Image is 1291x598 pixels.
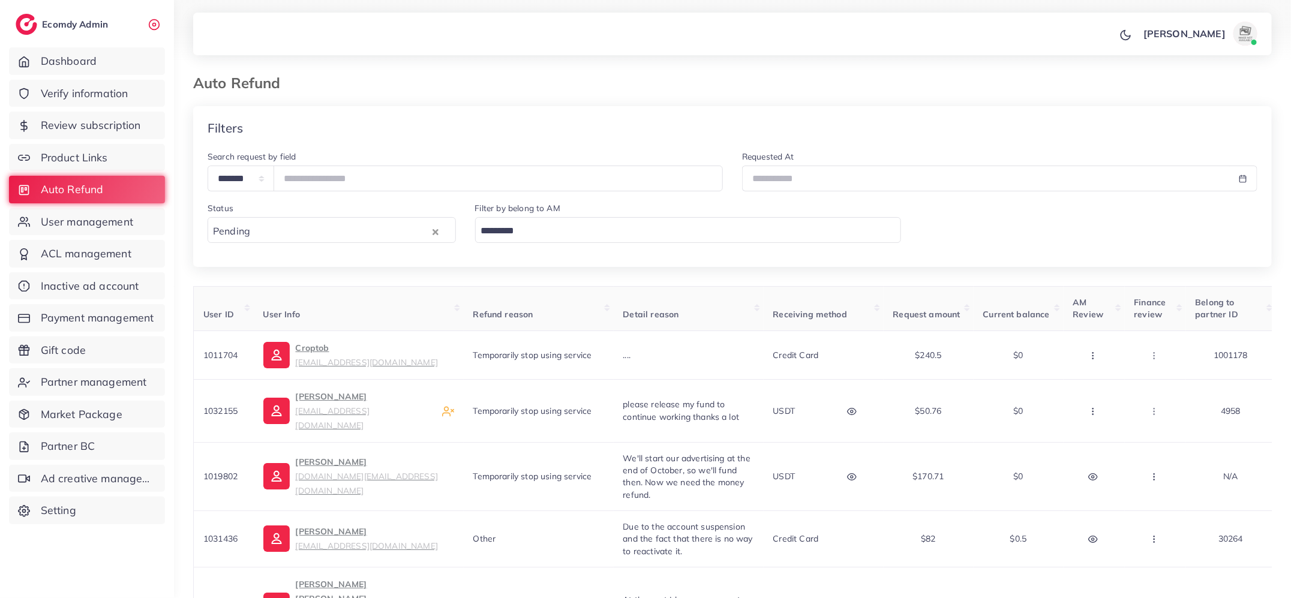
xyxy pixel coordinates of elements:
[9,497,165,524] a: Setting
[203,350,238,360] span: 1011704
[208,151,296,163] label: Search request by field
[16,14,111,35] a: logoEcomdy Admin
[623,350,631,360] span: ....
[912,471,944,482] span: $170.71
[203,471,238,482] span: 1019802
[263,525,290,552] img: ic-user-info.36bf1079.svg
[9,208,165,236] a: User management
[893,309,960,320] span: Request amount
[9,80,165,107] a: Verify information
[623,309,679,320] span: Detail reason
[41,503,76,518] span: Setting
[203,533,238,544] span: 1031436
[9,47,165,75] a: Dashboard
[9,401,165,428] a: Market Package
[9,336,165,364] a: Gift code
[296,341,438,369] p: Croptob
[623,521,753,557] span: Due to the account suspension and the fact that there is no way to reactivate it.
[263,463,290,489] img: ic-user-info.36bf1079.svg
[41,374,147,390] span: Partner management
[41,214,133,230] span: User management
[9,432,165,460] a: Partner BC
[296,389,433,432] p: [PERSON_NAME]
[475,217,902,243] div: Search for option
[16,14,37,35] img: logo
[473,309,533,320] span: Refund reason
[41,310,154,326] span: Payment management
[9,176,165,203] a: Auto Refund
[9,112,165,139] a: Review subscription
[623,399,740,422] span: please release my fund to continue working thanks a lot
[915,405,942,416] span: $50.76
[473,533,496,544] span: Other
[9,144,165,172] a: Product Links
[203,405,238,416] span: 1032155
[296,405,370,430] small: [EMAIL_ADDRESS][DOMAIN_NAME]
[211,223,253,241] span: Pending
[263,398,290,424] img: ic-user-info.36bf1079.svg
[41,438,95,454] span: Partner BC
[477,222,886,241] input: Search for option
[1013,405,1023,416] span: $0
[41,182,104,197] span: Auto Refund
[921,533,935,544] span: $82
[1223,471,1238,482] span: N/A
[9,272,165,300] a: Inactive ad account
[263,524,438,553] a: [PERSON_NAME][EMAIL_ADDRESS][DOMAIN_NAME]
[1013,471,1023,482] span: $0
[41,342,86,358] span: Gift code
[41,471,156,486] span: Ad creative management
[1013,350,1023,360] span: $0
[263,455,454,498] a: [PERSON_NAME][DOMAIN_NAME][EMAIL_ADDRESS][DOMAIN_NAME]
[1218,533,1243,544] span: 30264
[433,224,439,238] button: Clear Selected
[773,531,819,546] p: Credit card
[263,342,290,368] img: ic-user-info.36bf1079.svg
[9,368,165,396] a: Partner management
[1233,22,1257,46] img: avatar
[41,246,131,262] span: ACL management
[1143,26,1226,41] p: [PERSON_NAME]
[193,74,290,92] h3: Auto Refund
[915,350,942,360] span: $240.5
[9,240,165,268] a: ACL management
[473,350,592,360] span: Temporarily stop using service
[773,309,848,320] span: Receiving method
[208,121,243,136] h4: Filters
[263,341,438,369] a: Croptob[EMAIL_ADDRESS][DOMAIN_NAME]
[773,404,795,418] p: USDT
[296,471,438,495] small: [DOMAIN_NAME][EMAIL_ADDRESS][DOMAIN_NAME]
[623,453,750,500] span: We'll start our advertising at the end of October, so we'll fund then. Now we need the money refund.
[1221,405,1241,416] span: 4958
[41,278,139,294] span: Inactive ad account
[9,465,165,492] a: Ad creative management
[1196,297,1239,320] span: Belong to partner ID
[773,348,819,362] p: Credit card
[773,469,795,483] p: USDT
[983,309,1050,320] span: Current balance
[41,407,122,422] span: Market Package
[1073,297,1104,320] span: AM Review
[473,471,592,482] span: Temporarily stop using service
[1134,297,1166,320] span: Finance review
[41,86,128,101] span: Verify information
[1214,350,1248,360] span: 1001178
[254,222,429,241] input: Search for option
[475,202,561,214] label: Filter by belong to AM
[1010,533,1027,544] span: $0.5
[742,151,794,163] label: Requested At
[296,455,454,498] p: [PERSON_NAME]
[9,304,165,332] a: Payment management
[263,389,433,432] a: [PERSON_NAME][EMAIL_ADDRESS][DOMAIN_NAME]
[41,150,108,166] span: Product Links
[296,357,438,367] small: [EMAIL_ADDRESS][DOMAIN_NAME]
[263,309,300,320] span: User Info
[296,540,438,551] small: [EMAIL_ADDRESS][DOMAIN_NAME]
[473,405,592,416] span: Temporarily stop using service
[41,53,97,69] span: Dashboard
[42,19,111,30] h2: Ecomdy Admin
[208,202,233,214] label: Status
[203,309,234,320] span: User ID
[296,524,438,553] p: [PERSON_NAME]
[208,217,456,243] div: Search for option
